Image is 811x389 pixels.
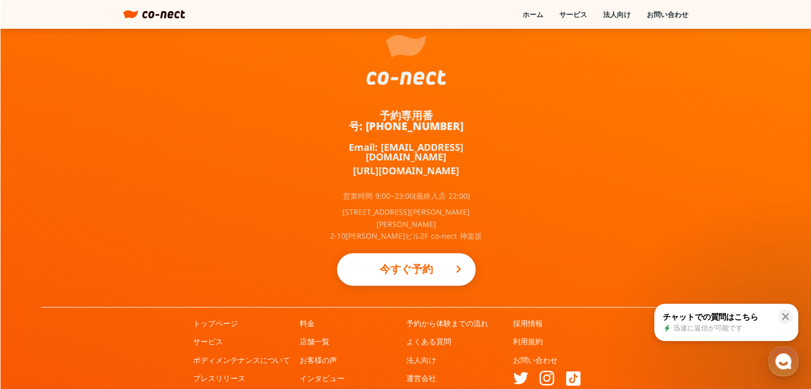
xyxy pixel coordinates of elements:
a: 店舗一覧 [300,336,330,347]
p: 営業時間 9:00~23:00(最終入店 22:00) [343,192,470,200]
i: keyboard_arrow_right [452,263,465,275]
span: チャット [91,317,117,326]
a: プレスリリース [193,373,245,384]
a: 法人向け [406,355,436,366]
a: ボディメンテナンスについて [193,355,290,366]
a: サービス [559,10,587,19]
a: 料金 [300,318,315,329]
a: 運営会社 [406,373,436,384]
a: 利用規約 [513,336,543,347]
a: お客様の声 [300,355,337,366]
a: お問い合わせ [647,10,688,19]
a: ホーム [3,301,70,327]
a: 採用情報 [513,318,543,329]
a: よくある質問 [406,336,451,347]
a: チャット [70,301,138,327]
a: インタビュー [300,373,344,384]
a: [URL][DOMAIN_NAME] [353,166,459,175]
span: 設定 [165,317,178,325]
p: [STREET_ADDRESS][PERSON_NAME][PERSON_NAME] 2-10[PERSON_NAME]ビル2F co-nect 神楽坂 [326,206,486,242]
span: ホーム [27,317,46,325]
a: サービス [193,336,223,347]
a: ホーム [523,10,543,19]
a: 法人向け [603,10,631,19]
a: 設定 [138,301,205,327]
p: 今すぐ予約 [358,257,454,281]
a: トップページ [193,318,238,329]
a: Email: [EMAIL_ADDRESS][DOMAIN_NAME] [326,142,486,161]
a: お問い合わせ [513,355,558,366]
a: 今すぐ予約keyboard_arrow_right [337,253,476,286]
a: 予約専用番号: [PHONE_NUMBER] [326,110,486,132]
a: 予約から体験までの流れ [406,318,488,329]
